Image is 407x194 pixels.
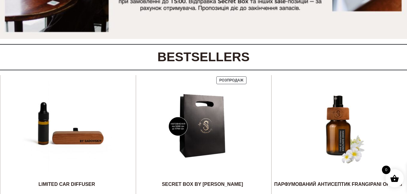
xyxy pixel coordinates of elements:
div: ПАРФУМОВАНИЙ АНТИСЕПТИК FRANGIPANI OF BALI [274,181,402,193]
img: LIMITED CAR DIFFUSER [21,81,112,172]
div: LIMITED CAR DIFFUSER [21,181,112,193]
img: ПАРФУМОВАНИЙ АНТИСЕПТИК FRANGIPANI OF BALI [293,81,383,172]
span: 0 [382,166,390,174]
img: SECRET BOX BY SADOVSKIY [157,81,248,172]
div: SECRET BOX BY [PERSON_NAME] [157,181,248,193]
span: Розпродаж [219,78,243,82]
